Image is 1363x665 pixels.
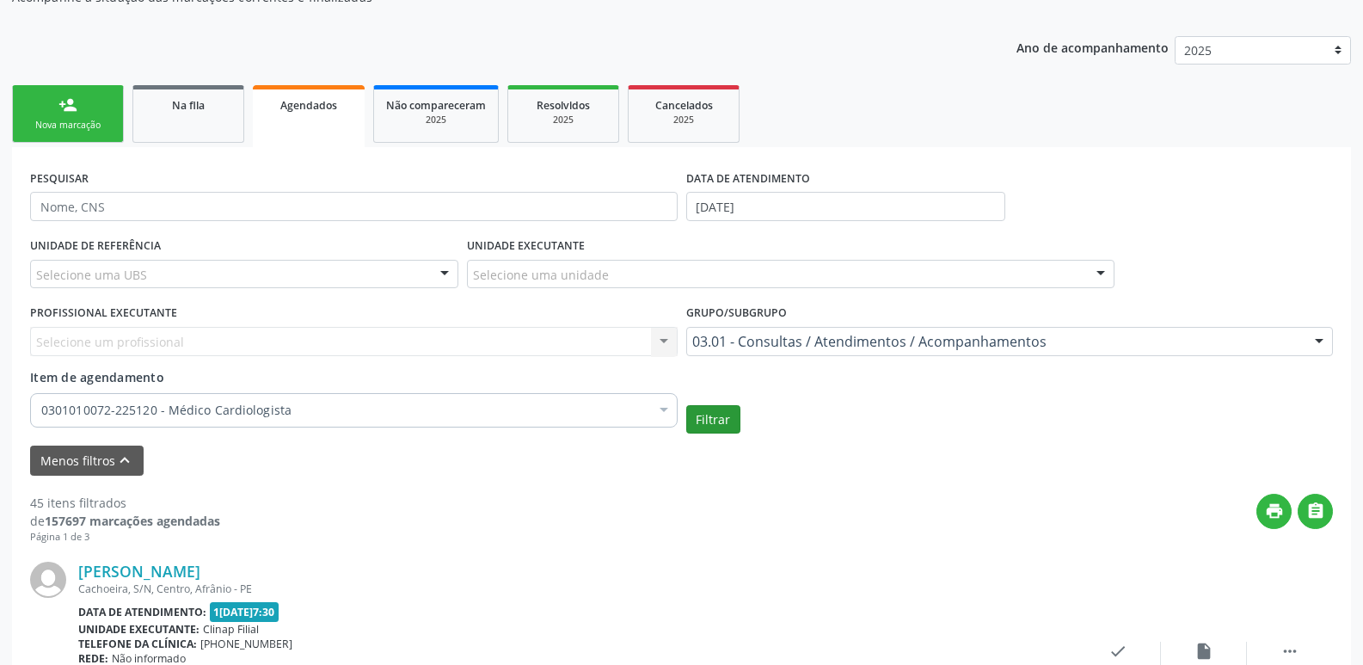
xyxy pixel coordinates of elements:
[686,405,740,434] button: Filtrar
[36,266,147,284] span: Selecione uma UBS
[686,165,810,192] label: DATA DE ATENDIMENTO
[692,333,1299,350] span: 03.01 - Consultas / Atendimentos / Acompanhamentos
[641,114,727,126] div: 2025
[58,95,77,114] div: person_add
[30,369,164,385] span: Item de agendamento
[655,98,713,113] span: Cancelados
[30,300,177,327] label: PROFISSIONAL EXECUTANTE
[1108,642,1127,661] i: check
[41,402,649,419] span: 0301010072-225120 - Médico Cardiologista
[520,114,606,126] div: 2025
[172,98,205,113] span: Na fila
[467,233,585,260] label: UNIDADE EXECUTANTE
[1306,502,1325,520] i: 
[686,300,787,327] label: Grupo/Subgrupo
[386,114,486,126] div: 2025
[78,582,1075,596] div: Cachoeira, S/N, Centro, Afrânio - PE
[203,622,259,637] span: Clinap Filial
[78,622,200,637] b: Unidade executante:
[30,494,220,512] div: 45 itens filtrados
[30,446,144,476] button: Menos filtroskeyboard_arrow_up
[1265,502,1284,520] i: print
[1280,642,1299,661] i: 
[25,119,111,132] div: Nova marcação
[30,165,89,192] label: PESQUISAR
[537,98,590,113] span: Resolvidos
[78,637,197,651] b: Telefone da clínica:
[1298,494,1333,529] button: 
[30,512,220,530] div: de
[115,451,134,470] i: keyboard_arrow_up
[1256,494,1292,529] button: print
[78,562,200,581] a: [PERSON_NAME]
[1016,36,1169,58] p: Ano de acompanhamento
[30,233,161,260] label: UNIDADE DE REFERÊNCIA
[45,513,220,529] strong: 157697 marcações agendadas
[200,637,292,651] span: [PHONE_NUMBER]
[78,605,206,619] b: Data de atendimento:
[473,266,609,284] span: Selecione uma unidade
[1194,642,1213,661] i: insert_drive_file
[30,530,220,545] div: Página 1 de 3
[686,192,1005,221] input: Selecione um intervalo
[386,98,486,113] span: Não compareceram
[210,602,279,622] span: 1[DATE]7:30
[280,98,337,113] span: Agendados
[30,562,66,598] img: img
[30,192,678,221] input: Nome, CNS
